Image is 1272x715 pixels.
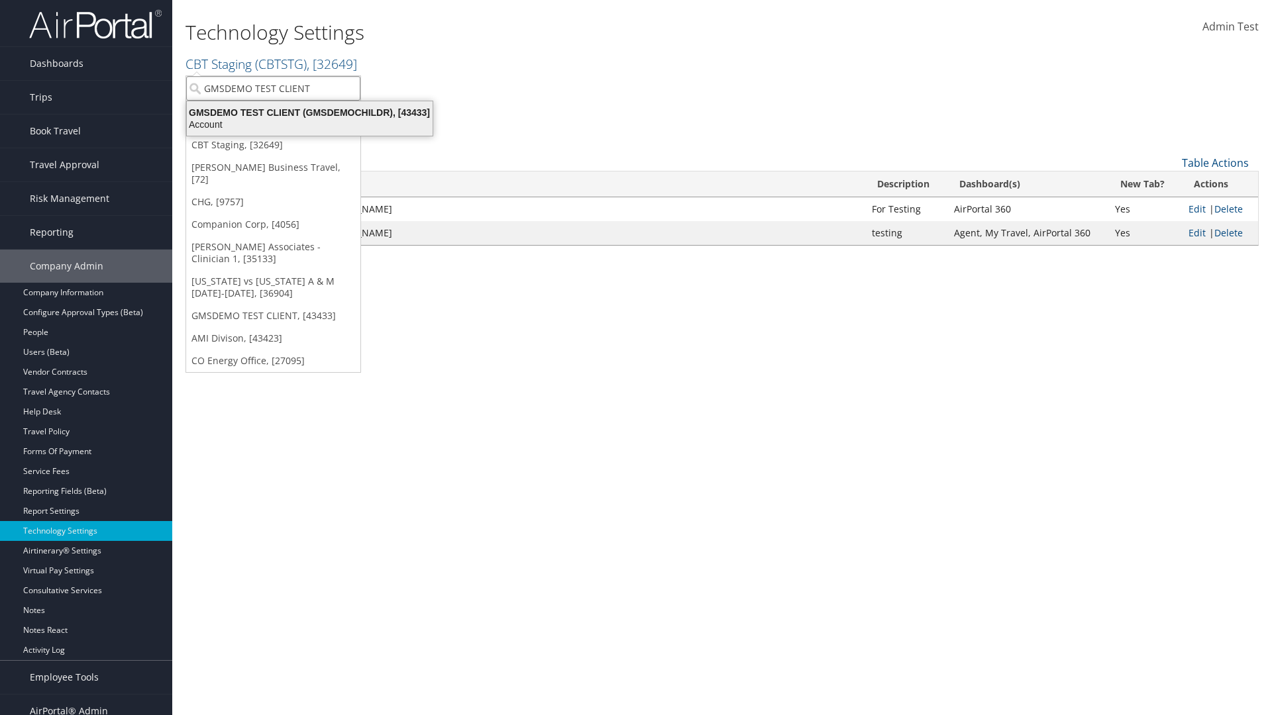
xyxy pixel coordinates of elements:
[30,47,83,80] span: Dashboards
[29,9,162,40] img: airportal-logo.png
[1182,197,1258,221] td: |
[947,171,1108,197] th: Dashboard(s)
[1108,197,1182,221] td: Yes
[865,171,947,197] th: Description
[1214,226,1243,239] a: Delete
[186,156,360,191] a: [PERSON_NAME] Business Travel, [72]
[1202,7,1259,48] a: Admin Test
[865,197,947,221] td: For Testing
[1182,171,1258,197] th: Actions
[30,661,99,694] span: Employee Tools
[1189,226,1206,239] a: Edit
[30,148,99,181] span: Travel Approval
[186,134,360,156] a: CBT Staging, [32649]
[186,191,360,213] a: CHG, [9757]
[286,197,865,221] td: [URL][DOMAIN_NAME]
[947,221,1108,245] td: Agent, My Travel, AirPortal 360
[1108,221,1182,245] td: Yes
[179,107,441,119] div: GMSDEMO TEST CLIENT (GMSDEMOCHILDR), [43433]
[179,119,441,130] div: Account
[255,55,307,73] span: ( CBTSTG )
[186,76,360,101] input: Search Accounts
[186,236,360,270] a: [PERSON_NAME] Associates - Clinician 1, [35133]
[865,221,947,245] td: testing
[1108,171,1182,197] th: New Tab?
[30,182,109,215] span: Risk Management
[1182,156,1249,170] a: Table Actions
[186,327,360,350] a: AMI Divison, [43423]
[186,350,360,372] a: CO Energy Office, [27095]
[30,216,74,249] span: Reporting
[185,19,901,46] h1: Technology Settings
[186,213,360,236] a: Companion Corp, [4056]
[30,250,103,283] span: Company Admin
[286,171,865,197] th: Url
[1202,19,1259,34] span: Admin Test
[186,305,360,327] a: GMSDEMO TEST CLIENT, [43433]
[286,221,865,245] td: [URL][DOMAIN_NAME]
[186,270,360,305] a: [US_STATE] vs [US_STATE] A & M [DATE]-[DATE], [36904]
[185,55,357,73] a: CBT Staging
[1189,203,1206,215] a: Edit
[947,197,1108,221] td: AirPortal 360
[30,81,52,114] span: Trips
[1182,221,1258,245] td: |
[1214,203,1243,215] a: Delete
[30,115,81,148] span: Book Travel
[307,55,357,73] span: , [ 32649 ]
